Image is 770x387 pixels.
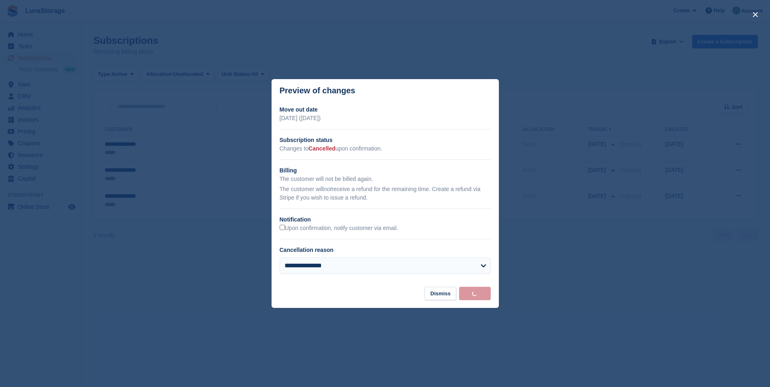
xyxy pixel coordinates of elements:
[324,186,331,192] em: not
[749,8,762,21] button: close
[280,225,285,230] input: Upon confirmation, notify customer via email.
[280,247,334,253] label: Cancellation reason
[280,86,356,95] p: Preview of changes
[280,114,491,123] p: [DATE] ([DATE])
[280,166,491,175] h2: Billing
[280,215,491,224] h2: Notification
[425,287,456,300] button: Dismiss
[280,144,491,153] p: Changes to upon confirmation.
[280,185,491,202] p: The customer will receive a refund for the remaining time. Create a refund via Stripe if you wish...
[308,145,335,152] span: Cancelled
[280,225,398,232] label: Upon confirmation, notify customer via email.
[280,136,491,144] h2: Subscription status
[280,105,491,114] h2: Move out date
[280,175,491,183] p: The customer will not be billed again.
